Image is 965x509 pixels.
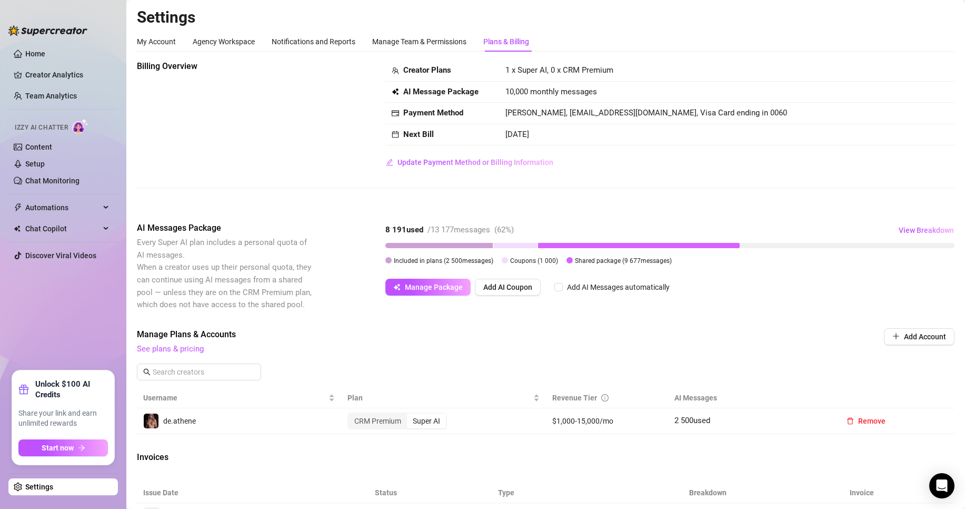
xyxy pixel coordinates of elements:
[35,379,108,400] strong: Unlock $100 AI Credits
[137,60,314,73] span: Billing Overview
[14,225,21,232] img: Chat Copilot
[427,225,490,234] span: / 13 177 messages
[510,257,558,265] span: Coupons ( 1 000 )
[25,50,45,58] a: Home
[397,158,553,167] span: Update Payment Method or Billing Information
[838,413,894,429] button: Remove
[137,222,314,234] span: AI Messages Package
[899,226,954,234] span: View Breakdown
[674,416,710,425] span: 2 500 used
[403,130,434,139] strong: Next Bill
[858,417,886,425] span: Remove
[137,238,312,309] span: Every Super AI plan includes a personal quota of AI messages. When a creator uses up their person...
[929,473,954,498] div: Open Intercom Messenger
[385,225,423,234] strong: 8 191 used
[14,203,22,212] span: thunderbolt
[137,328,812,341] span: Manage Plans & Accounts
[601,394,609,402] span: info-circle
[483,283,532,291] span: Add AI Coupon
[153,366,246,378] input: Search creators
[372,36,466,47] div: Manage Team & Permissions
[369,483,492,503] th: Status
[385,279,471,296] button: Manage Package
[392,110,399,117] span: credit-card
[25,143,52,151] a: Content
[505,130,529,139] span: [DATE]
[347,413,447,429] div: segmented control
[394,257,493,265] span: Included in plans ( 2 500 messages)
[494,225,514,234] span: ( 62 %)
[8,25,87,36] img: logo-BBDzfeDw.svg
[505,108,787,118] span: [PERSON_NAME], [EMAIL_ADDRESS][DOMAIN_NAME], Visa Card ending in 0060
[505,65,613,75] span: 1 x Super AI, 0 x CRM Premium
[137,7,954,27] h2: Settings
[769,483,954,503] th: Invoice
[341,388,545,408] th: Plan
[137,36,176,47] div: My Account
[25,199,100,216] span: Automations
[193,36,255,47] div: Agency Workspace
[483,36,529,47] div: Plans & Billing
[884,328,954,345] button: Add Account
[405,283,463,291] span: Manage Package
[475,279,541,296] button: Add AI Coupon
[492,483,646,503] th: Type
[403,65,451,75] strong: Creator Plans
[546,408,669,434] td: $1,000-15,000/mo
[349,414,407,428] div: CRM Premium
[25,483,53,491] a: Settings
[552,394,597,402] span: Revenue Tier
[392,67,399,74] span: team
[144,414,158,428] img: de.athene
[72,119,88,134] img: AI Chatter
[668,388,832,408] th: AI Messages
[505,86,597,99] span: 10,000 monthly messages
[403,87,479,96] strong: AI Message Package
[137,344,204,354] a: See plans & pricing
[385,154,554,171] button: Update Payment Method or Billing Information
[143,368,151,376] span: search
[143,392,326,404] span: Username
[892,332,900,340] span: plus
[25,92,77,100] a: Team Analytics
[403,108,463,118] strong: Payment Method
[18,408,108,429] span: Share your link and earn unlimited rewards
[386,159,393,166] span: edit
[18,439,108,456] button: Start nowarrow-right
[347,392,531,404] span: Plan
[847,417,854,425] span: delete
[898,222,954,239] button: View Breakdown
[272,36,355,47] div: Notifications and Reports
[25,251,96,260] a: Discover Viral Videos
[25,220,100,237] span: Chat Copilot
[392,131,399,138] span: calendar
[407,414,446,428] div: Super AI
[575,257,672,265] span: Shared package ( 9 677 messages)
[567,281,670,293] div: Add AI Messages automatically
[25,177,79,185] a: Chat Monitoring
[25,66,110,83] a: Creator Analytics
[25,160,45,168] a: Setup
[18,384,29,395] span: gift
[137,388,341,408] th: Username
[42,444,74,452] span: Start now
[78,444,85,452] span: arrow-right
[904,332,946,341] span: Add Account
[137,451,314,464] span: Invoices
[15,123,68,133] span: Izzy AI Chatter
[163,417,196,425] span: de.athene
[646,483,769,503] th: Breakdown
[137,483,369,503] th: Issue Date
